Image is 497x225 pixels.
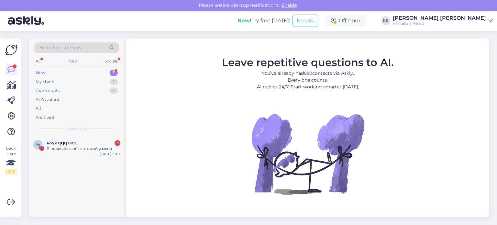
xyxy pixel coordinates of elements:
[237,17,290,25] div: Try free [DATE]:
[293,15,318,27] button: Emails
[393,16,486,21] div: [PERSON_NAME] [PERSON_NAME]
[5,44,17,56] img: Askly Logo
[222,56,394,69] span: Leave repetitive questions to AI.
[36,87,60,94] div: Team chats
[222,70,394,90] p: You’ve already had contacts via Askly. Every one counts. AI replies 24/7. Start working smarter [...
[100,152,120,156] div: [DATE] 19:03
[280,2,299,8] span: Enable
[36,142,40,147] span: w
[393,16,493,26] a: [PERSON_NAME] [PERSON_NAME]Fantaasia Reisid
[381,16,390,25] div: KK
[110,70,118,76] div: 1
[304,70,312,76] b: 692
[393,21,486,26] div: Fantaasia Reisid
[115,140,120,146] div: 3
[237,17,251,24] b: New!
[66,126,87,131] span: New chats
[103,57,119,65] div: Socials
[34,57,42,65] div: All
[67,57,78,65] div: Web
[110,79,118,85] div: 1
[5,145,17,174] div: Look Here
[249,96,366,212] img: No Chat active
[36,114,54,121] div: Archived
[36,79,54,85] div: My chats
[326,15,366,27] div: Off-hour
[36,96,60,103] div: AI Assistant
[47,146,120,152] div: Я перешлю счёт который у меня
[47,140,77,146] span: #waqqqpaq
[40,44,81,51] span: Search customers
[5,169,17,174] div: 2 / 3
[110,87,118,94] div: 1
[36,70,46,76] div: New
[36,105,41,112] div: All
